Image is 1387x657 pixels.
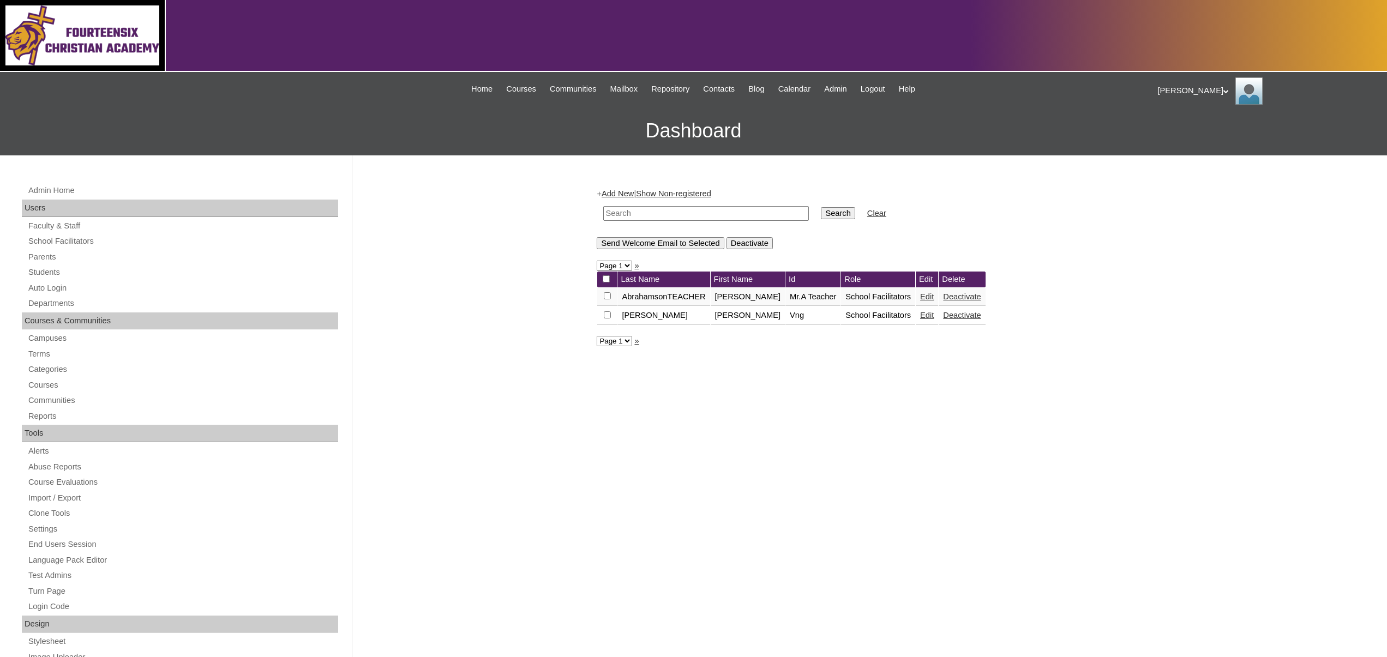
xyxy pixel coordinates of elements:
[501,83,542,95] a: Courses
[27,281,338,295] a: Auto Login
[27,219,338,233] a: Faculty & Staff
[893,83,921,95] a: Help
[27,569,338,582] a: Test Admins
[610,83,638,95] span: Mailbox
[634,261,639,270] a: »
[466,83,498,95] a: Home
[899,83,915,95] span: Help
[27,444,338,458] a: Alerts
[617,306,710,325] td: [PERSON_NAME]
[27,635,338,648] a: Stylesheet
[841,272,915,287] td: Role
[748,83,764,95] span: Blog
[703,83,735,95] span: Contacts
[617,288,710,306] td: AbrahamsonTEACHER
[27,584,338,598] a: Turn Page
[819,83,852,95] a: Admin
[711,306,785,325] td: [PERSON_NAME]
[27,266,338,279] a: Students
[698,83,740,95] a: Contacts
[939,272,985,287] td: Delete
[920,311,934,320] a: Edit
[841,288,915,306] td: School Facilitators
[27,522,338,536] a: Settings
[651,83,689,95] span: Repository
[27,378,338,392] a: Courses
[5,5,159,65] img: logo-white.png
[773,83,816,95] a: Calendar
[603,206,809,221] input: Search
[636,189,711,198] a: Show Non-registered
[27,553,338,567] a: Language Pack Editor
[943,311,981,320] a: Deactivate
[597,188,1137,249] div: + |
[22,200,338,217] div: Users
[22,425,338,442] div: Tools
[920,292,934,301] a: Edit
[711,272,785,287] td: First Name
[916,272,938,287] td: Edit
[27,331,338,345] a: Campuses
[743,83,770,95] a: Blog
[855,83,891,95] a: Logout
[27,394,338,407] a: Communities
[544,83,602,95] a: Communities
[27,234,338,248] a: School Facilitators
[27,507,338,520] a: Clone Tools
[27,347,338,361] a: Terms
[943,292,981,301] a: Deactivate
[778,83,810,95] span: Calendar
[605,83,644,95] a: Mailbox
[824,83,847,95] span: Admin
[821,207,855,219] input: Search
[785,272,840,287] td: Id
[711,288,785,306] td: [PERSON_NAME]
[867,209,886,218] a: Clear
[22,616,338,633] div: Design
[634,336,639,345] a: »
[27,297,338,310] a: Departments
[27,363,338,376] a: Categories
[646,83,695,95] a: Repository
[22,312,338,330] div: Courses & Communities
[506,83,536,95] span: Courses
[785,288,840,306] td: Mr.A Teacher
[27,409,338,423] a: Reports
[27,460,338,474] a: Abuse Reports
[27,491,338,505] a: Import / Export
[726,237,773,249] input: Deactivate
[471,83,493,95] span: Home
[27,600,338,613] a: Login Code
[602,189,634,198] a: Add New
[5,106,1382,155] h3: Dashboard
[861,83,885,95] span: Logout
[27,475,338,489] a: Course Evaluations
[550,83,597,95] span: Communities
[27,538,338,551] a: End Users Session
[27,184,338,197] a: Admin Home
[785,306,840,325] td: Vng
[841,306,915,325] td: School Facilitators
[617,272,710,287] td: Last Name
[1158,77,1377,105] div: [PERSON_NAME]
[597,237,724,249] input: Send Welcome Email to Selected
[27,250,338,264] a: Parents
[1235,77,1263,105] img: Cody Abrahamson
